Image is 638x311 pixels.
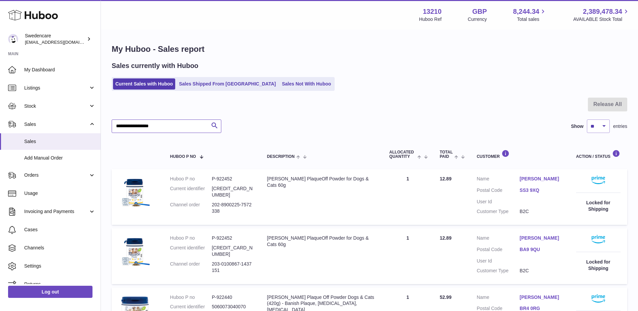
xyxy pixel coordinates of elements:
[24,281,96,287] span: Returns
[592,235,605,243] img: primelogo.png
[212,245,254,257] dd: [CREDIT_CARD_NUMBER]
[440,235,451,241] span: 12.89
[571,123,584,130] label: Show
[520,246,563,253] a: BA9 9QU
[477,208,520,215] dt: Customer Type
[212,202,254,214] dd: 202-8900225-7572338
[212,235,254,241] dd: P-922452
[520,176,563,182] a: [PERSON_NAME]
[477,246,520,254] dt: Postal Code
[573,16,630,23] span: AVAILABLE Stock Total
[477,294,520,302] dt: Name
[212,176,254,182] dd: P-922452
[477,258,520,264] dt: User Id
[613,123,627,130] span: entries
[419,16,442,23] div: Huboo Ref
[513,7,539,16] span: 8,244.34
[576,259,621,272] div: Locked for Shipping
[583,7,622,16] span: 2,389,478.34
[118,235,152,269] img: $_57.JPG
[170,176,212,182] dt: Huboo P no
[24,245,96,251] span: Channels
[24,155,96,161] span: Add Manual Order
[573,7,630,23] a: 2,389,478.34 AVAILABLE Stock Total
[170,185,212,198] dt: Current identifier
[520,187,563,194] a: SS3 9XQ
[513,7,547,23] a: 8,244.34 Total sales
[170,235,212,241] dt: Huboo P no
[118,176,152,209] img: $_57.JPG
[212,304,254,310] dd: 5060073040070
[212,261,254,274] dd: 203-0100867-1437151
[477,268,520,274] dt: Customer Type
[24,121,88,128] span: Sales
[24,227,96,233] span: Cases
[440,295,451,300] span: 52.99
[24,85,88,91] span: Listings
[25,39,99,45] span: [EMAIL_ADDRESS][DOMAIN_NAME]
[267,235,376,248] div: [PERSON_NAME] PlaqueOff Powder for Dogs & Cats 60g
[279,78,333,90] a: Sales Not With Huboo
[477,199,520,205] dt: User Id
[24,172,88,178] span: Orders
[389,150,416,159] span: ALLOCATED Quantity
[212,185,254,198] dd: [CREDIT_CARD_NUMBER]
[24,208,88,215] span: Invoicing and Payments
[170,154,196,159] span: Huboo P no
[24,138,96,145] span: Sales
[170,245,212,257] dt: Current identifier
[472,7,487,16] strong: GBP
[177,78,278,90] a: Sales Shipped From [GEOGRAPHIC_DATA]
[576,200,621,212] div: Locked for Shipping
[440,150,453,159] span: Total paid
[468,16,487,23] div: Currency
[477,150,562,159] div: Customer
[592,176,605,184] img: primelogo.png
[112,44,627,55] h1: My Huboo - Sales report
[517,16,547,23] span: Total sales
[212,294,254,301] dd: P-922440
[24,263,96,269] span: Settings
[477,187,520,195] dt: Postal Code
[520,208,563,215] dd: B2C
[592,294,605,303] img: primelogo.png
[520,268,563,274] dd: B2C
[170,304,212,310] dt: Current identifier
[267,154,295,159] span: Description
[112,61,198,70] h2: Sales currently with Huboo
[440,176,451,181] span: 12.89
[423,7,442,16] strong: 13210
[24,67,96,73] span: My Dashboard
[24,190,96,197] span: Usage
[520,235,563,241] a: [PERSON_NAME]
[477,235,520,243] dt: Name
[520,294,563,301] a: [PERSON_NAME]
[267,176,376,188] div: [PERSON_NAME] PlaqueOff Powder for Dogs & Cats 60g
[8,34,18,44] img: gemma.horsfield@swedencare.co.uk
[24,103,88,109] span: Stock
[113,78,175,90] a: Current Sales with Huboo
[170,294,212,301] dt: Huboo P no
[25,33,85,45] div: Swedencare
[383,169,433,225] td: 1
[170,202,212,214] dt: Channel order
[477,176,520,184] dt: Name
[170,261,212,274] dt: Channel order
[383,228,433,284] td: 1
[8,286,92,298] a: Log out
[576,150,621,159] div: Action / Status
